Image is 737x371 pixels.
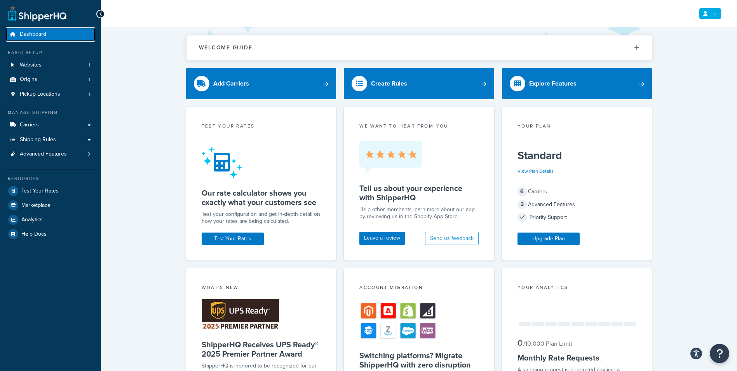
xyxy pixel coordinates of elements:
[20,76,37,83] span: Origins
[6,27,95,42] a: Dashboard
[517,233,580,245] a: Upgrade Plan
[20,31,46,38] span: Dashboard
[344,68,494,99] a: Create Rules
[213,78,249,89] div: Add Carriers
[6,49,95,56] div: Basic Setup
[359,206,479,220] p: Help other merchants learn more about our app by reviewing us in the Shopify App Store.
[20,151,67,157] span: Advanced Features
[517,336,523,349] span: 0
[6,198,95,212] a: Marketplace
[6,133,95,147] a: Shipping Rules
[517,186,637,197] div: Carriers
[359,351,479,369] h5: Switching platforms? Migrate ShipperHQ with zero disruption
[529,78,577,89] div: Explore Features
[202,340,321,359] h5: ShipperHQ Receives UPS Ready® 2025 Premier Partner Award
[517,122,637,131] div: Your Plan
[517,168,554,175] a: View Plan Details
[517,353,637,362] h5: Monthly Rate Requests
[517,200,527,209] span: 3
[186,68,336,99] a: Add Carriers
[6,147,95,161] a: Advanced Features3
[6,87,95,101] li: Pickup Locations
[523,339,572,348] small: / 10,000 Plan Limit
[202,188,321,207] h5: Our rate calculator shows you exactly what your customers see
[89,91,90,98] span: 1
[359,122,479,129] p: we want to hear from you
[517,187,527,196] span: 6
[21,231,47,238] span: Help Docs
[502,68,652,99] a: Explore Features
[186,35,652,60] button: Welcome Guide
[517,284,637,293] div: Your Analytics
[20,136,56,143] span: Shipping Rules
[89,62,90,68] span: 1
[20,62,42,68] span: Websites
[6,184,95,198] a: Test Your Rates
[21,188,59,194] span: Test Your Rates
[6,87,95,101] a: Pickup Locations1
[6,72,95,87] li: Origins
[6,175,95,182] div: Resources
[6,58,95,72] li: Websites
[710,344,729,363] button: Open Resource Center
[517,199,637,210] div: Advanced Features
[359,184,479,202] h5: Tell us about your experience with ShipperHQ
[6,118,95,132] a: Carriers
[21,202,51,209] span: Marketplace
[425,232,479,245] button: Send us feedback
[371,78,407,89] div: Create Rules
[202,233,264,245] a: Test Your Rates
[21,217,43,223] span: Analytics
[6,227,95,241] a: Help Docs
[89,76,90,83] span: 1
[6,213,95,227] a: Analytics
[20,122,39,128] span: Carriers
[87,151,90,157] span: 3
[20,91,60,98] span: Pickup Locations
[517,212,637,223] div: Priority Support
[6,72,95,87] a: Origins1
[202,211,321,225] div: Test your configuration and get in-depth detail on how your rates are being calculated.
[6,109,95,116] div: Manage Shipping
[6,58,95,72] a: Websites1
[359,284,479,293] div: Account Migration
[202,122,321,131] div: Test your rates
[6,147,95,161] li: Advanced Features
[359,232,405,245] a: Leave a review
[199,45,253,51] h2: Welcome Guide
[517,149,637,162] h5: Standard
[202,284,321,293] div: What's New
